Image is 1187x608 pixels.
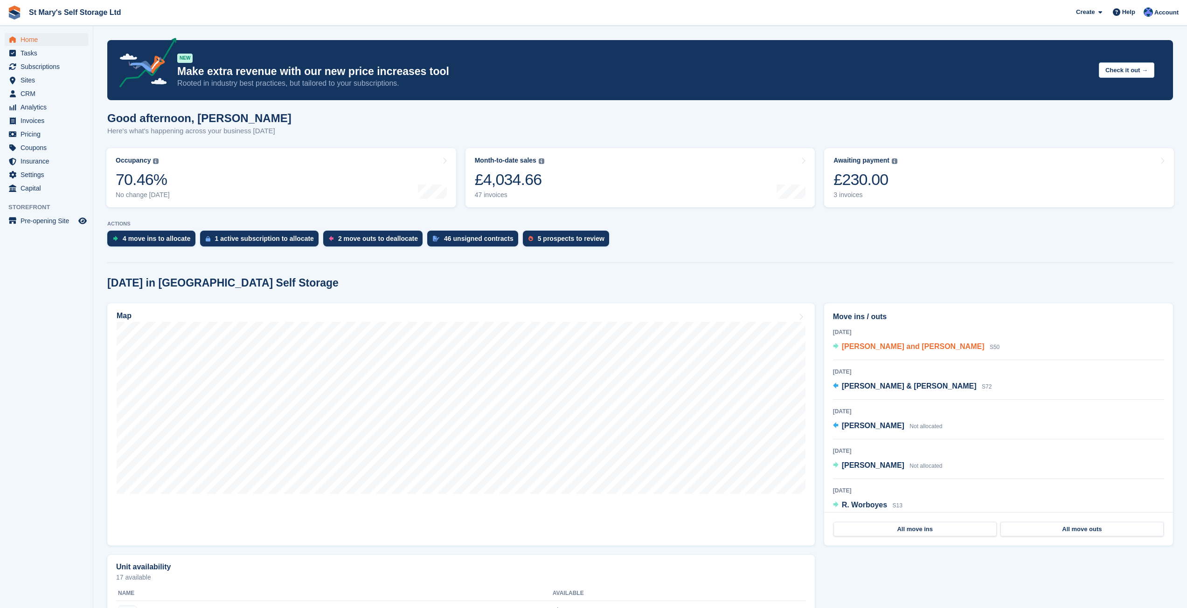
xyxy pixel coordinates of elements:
[1099,62,1154,78] button: Check it out →
[5,101,88,114] a: menu
[833,486,1164,495] div: [DATE]
[21,141,76,154] span: Coupons
[824,148,1174,207] a: Awaiting payment £230.00 3 invoices
[833,447,1164,455] div: [DATE]
[5,47,88,60] a: menu
[553,586,708,601] th: Available
[444,235,514,242] div: 46 unsigned contracts
[433,236,439,241] img: contract_signature_icon-13c848040528278c33f63329250d36e43548de30e8caae1d1a13099fd9432cc5.svg
[5,155,88,168] a: menu
[833,381,992,393] a: [PERSON_NAME] & [PERSON_NAME] S72
[21,214,76,227] span: Pre-opening Site
[21,60,76,73] span: Subscriptions
[153,158,159,164] img: icon-info-grey-7440780725fd019a000dd9b08b2336e03edf1995a4989e88bcd33f0948082b44.svg
[21,74,76,87] span: Sites
[206,236,210,242] img: active_subscription_to_allocate_icon-d502201f5373d7db506a760aba3b589e785aa758c864c3986d89f69b8ff3...
[842,342,985,350] span: [PERSON_NAME] and [PERSON_NAME]
[833,328,1164,336] div: [DATE]
[323,231,427,251] a: 2 move outs to deallocate
[833,311,1164,322] h2: Move ins / outs
[475,191,544,199] div: 47 invoices
[21,114,76,127] span: Invoices
[842,422,904,430] span: [PERSON_NAME]
[833,157,889,164] div: Awaiting payment
[5,60,88,73] a: menu
[892,158,897,164] img: icon-info-grey-7440780725fd019a000dd9b08b2336e03edf1995a4989e88bcd33f0948082b44.svg
[528,236,533,241] img: prospect-51fa495bee0391a8d652442698ab0144808aea92771e9ea1ae160a38d050c398.svg
[982,383,992,390] span: S72
[5,168,88,181] a: menu
[833,341,1000,353] a: [PERSON_NAME] and [PERSON_NAME] S50
[116,563,171,571] h2: Unit availability
[21,47,76,60] span: Tasks
[5,74,88,87] a: menu
[5,182,88,195] a: menu
[21,33,76,46] span: Home
[465,148,815,207] a: Month-to-date sales £4,034.66 47 invoices
[909,423,942,430] span: Not allocated
[21,168,76,181] span: Settings
[107,221,1173,227] p: ACTIONS
[177,65,1091,78] p: Make extra revenue with our new price increases tool
[107,277,339,289] h2: [DATE] in [GEOGRAPHIC_DATA] Self Storage
[116,191,170,199] div: No change [DATE]
[538,235,604,242] div: 5 prospects to review
[5,128,88,141] a: menu
[107,126,292,137] p: Here's what's happening across your business [DATE]
[5,33,88,46] a: menu
[842,461,904,469] span: [PERSON_NAME]
[215,235,314,242] div: 1 active subscription to allocate
[177,54,193,63] div: NEW
[116,157,151,164] div: Occupancy
[21,182,76,195] span: Capital
[25,5,125,20] a: St Mary's Self Storage Ltd
[1000,522,1164,537] a: All move outs
[1076,7,1095,17] span: Create
[475,170,544,189] div: £4,034.66
[833,170,897,189] div: £230.00
[833,522,997,537] a: All move ins
[1144,7,1153,17] img: Matthew Keenan
[116,170,170,189] div: 70.46%
[117,312,132,320] h2: Map
[5,214,88,227] a: menu
[329,236,333,241] img: move_outs_to_deallocate_icon-f764333ba52eb49d3ac5e1228854f67142a1ed5810a6f6cc68b1a99e826820c5.svg
[833,499,902,512] a: R. Worboyes S13
[5,141,88,154] a: menu
[21,128,76,141] span: Pricing
[21,155,76,168] span: Insurance
[7,6,21,20] img: stora-icon-8386f47178a22dfd0bd8f6a31ec36ba5ce8667c1dd55bd0f319d3a0aa187defe.svg
[427,231,523,251] a: 46 unsigned contracts
[116,586,553,601] th: Name
[1122,7,1135,17] span: Help
[106,148,456,207] a: Occupancy 70.46% No change [DATE]
[833,460,943,472] a: [PERSON_NAME] Not allocated
[21,87,76,100] span: CRM
[21,101,76,114] span: Analytics
[8,203,93,212] span: Storefront
[523,231,614,251] a: 5 prospects to review
[338,235,418,242] div: 2 move outs to deallocate
[833,191,897,199] div: 3 invoices
[475,157,536,164] div: Month-to-date sales
[909,463,942,469] span: Not allocated
[107,231,200,251] a: 4 move ins to allocate
[111,38,177,91] img: price-adjustments-announcement-icon-8257ccfd72463d97f412b2fc003d46551f7dbcb40ab6d574587a9cd5c0d94...
[107,112,292,124] h1: Good afternoon, [PERSON_NAME]
[842,382,977,390] span: [PERSON_NAME] & [PERSON_NAME]
[833,368,1164,376] div: [DATE]
[200,231,323,251] a: 1 active subscription to allocate
[893,502,902,509] span: S13
[842,501,888,509] span: R. Worboyes
[107,303,815,546] a: Map
[77,215,88,226] a: Preview store
[113,236,118,241] img: move_ins_to_allocate_icon-fdf77a2bb77ea45bf5b3d319d69a93e2d87916cf1d5bf7949dd705db3b84f3ca.svg
[833,407,1164,416] div: [DATE]
[5,87,88,100] a: menu
[123,235,191,242] div: 4 move ins to allocate
[990,344,1000,350] span: S50
[833,420,943,432] a: [PERSON_NAME] Not allocated
[177,78,1091,89] p: Rooted in industry best practices, but tailored to your subscriptions.
[1154,8,1179,17] span: Account
[539,158,544,164] img: icon-info-grey-7440780725fd019a000dd9b08b2336e03edf1995a4989e88bcd33f0948082b44.svg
